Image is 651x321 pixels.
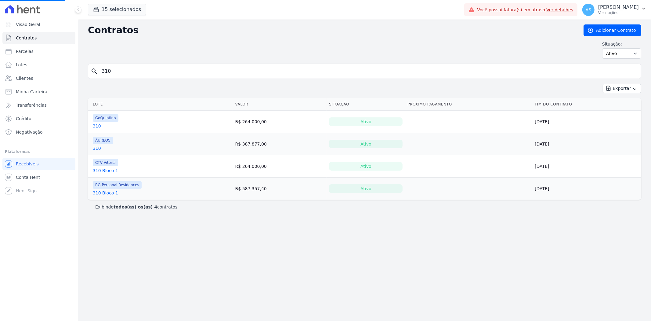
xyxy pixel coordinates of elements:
span: Minha Carteira [16,89,47,95]
th: Situação [327,98,405,111]
div: Plataformas [5,148,73,155]
p: [PERSON_NAME] [598,4,639,10]
td: [DATE] [532,133,641,155]
b: todos(as) os(as) 4 [114,205,157,209]
a: 310 [93,123,101,129]
span: RG Personal Residences [93,181,142,189]
td: [DATE] [532,178,641,200]
p: Ver opções [598,10,639,15]
span: Você possui fatura(s) em atraso. [477,7,573,13]
div: Ativo [329,184,403,193]
a: Adicionar Contrato [584,24,641,36]
a: Recebíveis [2,158,75,170]
th: Fim do Contrato [532,98,641,111]
a: Lotes [2,59,75,71]
th: Lote [88,98,233,111]
span: ÁUREOS [93,137,113,144]
span: Lotes [16,62,27,68]
p: Exibindo contratos [95,204,177,210]
input: Buscar por nome do lote [98,65,638,77]
button: 15 selecionados [88,4,146,15]
label: Situação: [602,41,641,47]
a: Ver detalhes [547,7,573,12]
button: AS [PERSON_NAME] Ver opções [577,1,651,18]
span: Conta Hent [16,174,40,180]
span: Visão Geral [16,21,40,28]
span: Contratos [16,35,37,41]
span: Parcelas [16,48,34,54]
button: Exportar [603,84,641,93]
td: [DATE] [532,111,641,133]
span: Crédito [16,116,31,122]
a: Crédito [2,113,75,125]
span: Transferências [16,102,47,108]
span: CTV Vitória [93,159,118,166]
a: Visão Geral [2,18,75,31]
div: Ativo [329,140,403,148]
span: AS [586,8,591,12]
span: Clientes [16,75,33,81]
span: Recebíveis [16,161,39,167]
a: 310 Bloco 1 [93,190,118,196]
span: Negativação [16,129,43,135]
a: Transferências [2,99,75,111]
a: 310 [93,145,101,151]
td: R$ 587.357,40 [233,178,327,200]
a: Parcelas [2,45,75,57]
td: R$ 264.000,00 [233,111,327,133]
td: R$ 264.000,00 [233,155,327,178]
div: Ativo [329,117,403,126]
i: search [91,68,98,75]
a: Minha Carteira [2,86,75,98]
a: Conta Hent [2,171,75,183]
h2: Contratos [88,25,574,36]
th: Valor [233,98,327,111]
a: Contratos [2,32,75,44]
th: Próximo Pagamento [405,98,532,111]
td: R$ 387.877,00 [233,133,327,155]
a: Clientes [2,72,75,84]
a: 310 Bloco 1 [93,168,118,174]
td: [DATE] [532,155,641,178]
span: GoQuintino [93,114,118,122]
div: Ativo [329,162,403,171]
a: Negativação [2,126,75,138]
